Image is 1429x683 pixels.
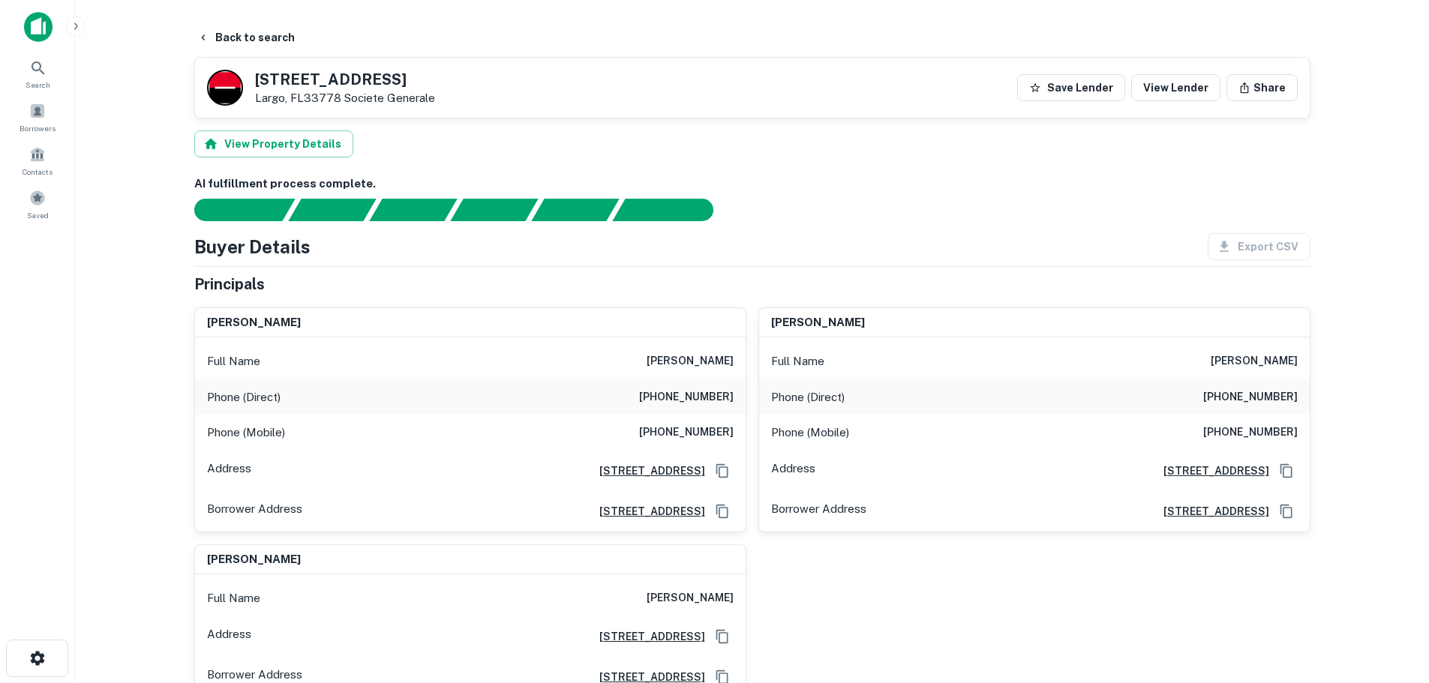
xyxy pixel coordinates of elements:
[1211,352,1298,370] h6: [PERSON_NAME]
[531,199,619,221] div: Principals found, still searching for contact information. This may take time...
[771,424,849,442] p: Phone (Mobile)
[1151,463,1269,479] a: [STREET_ADDRESS]
[194,273,265,295] h5: Principals
[771,314,865,331] h6: [PERSON_NAME]
[1131,74,1220,101] a: View Lender
[1275,500,1298,523] button: Copy Address
[207,500,302,523] p: Borrower Address
[771,388,845,406] p: Phone (Direct)
[191,24,301,51] button: Back to search
[207,424,285,442] p: Phone (Mobile)
[1017,74,1125,101] button: Save Lender
[255,91,435,105] p: Largo, FL33778
[207,460,251,482] p: Address
[647,589,734,607] h6: [PERSON_NAME]
[639,388,734,406] h6: [PHONE_NUMBER]
[711,460,734,482] button: Copy Address
[1275,460,1298,482] button: Copy Address
[5,53,71,94] a: Search
[1203,388,1298,406] h6: [PHONE_NUMBER]
[255,72,435,87] h5: [STREET_ADDRESS]
[20,122,56,134] span: Borrowers
[5,184,71,224] a: Saved
[207,352,260,370] p: Full Name
[207,388,281,406] p: Phone (Direct)
[771,500,866,523] p: Borrower Address
[771,460,815,482] p: Address
[176,199,289,221] div: Sending borrower request to AI...
[5,140,71,181] a: Contacts
[288,199,376,221] div: Your request is received and processing...
[344,91,435,104] a: Societe Generale
[27,209,49,221] span: Saved
[711,625,734,648] button: Copy Address
[1354,563,1429,635] iframe: Chat Widget
[771,352,824,370] p: Full Name
[1226,74,1298,101] button: Share
[647,352,734,370] h6: [PERSON_NAME]
[24,12,53,42] img: capitalize-icon.png
[711,500,734,523] button: Copy Address
[26,79,50,91] span: Search
[194,233,311,260] h4: Buyer Details
[207,314,301,331] h6: [PERSON_NAME]
[587,628,705,645] a: [STREET_ADDRESS]
[23,166,53,178] span: Contacts
[587,503,705,520] a: [STREET_ADDRESS]
[194,175,1310,193] h6: AI fulfillment process complete.
[450,199,538,221] div: Principals found, AI now looking for contact information...
[207,551,301,568] h6: [PERSON_NAME]
[613,199,731,221] div: AI fulfillment process complete.
[587,463,705,479] a: [STREET_ADDRESS]
[194,130,353,157] button: View Property Details
[639,424,734,442] h6: [PHONE_NUMBER]
[207,589,260,607] p: Full Name
[369,199,457,221] div: Documents found, AI parsing details...
[1151,503,1269,520] a: [STREET_ADDRESS]
[1203,424,1298,442] h6: [PHONE_NUMBER]
[5,97,71,137] a: Borrowers
[207,625,251,648] p: Address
